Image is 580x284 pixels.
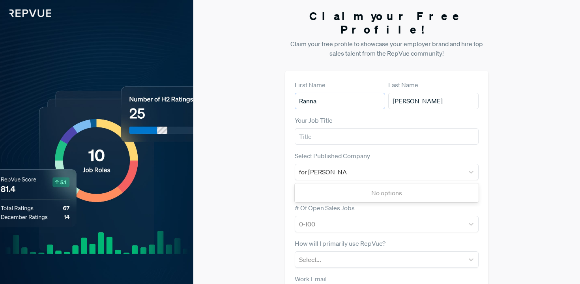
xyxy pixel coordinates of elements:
[295,274,327,284] label: Work Email
[295,80,326,90] label: First Name
[295,116,333,125] label: Your Job Title
[295,93,385,109] input: First Name
[295,203,355,213] label: # Of Open Sales Jobs
[285,9,488,36] h3: Claim your Free Profile!
[295,239,385,248] label: How will I primarily use RepVue?
[295,185,479,201] div: No options
[388,80,418,90] label: Last Name
[295,151,370,161] label: Select Published Company
[388,93,479,109] input: Last Name
[295,128,479,145] input: Title
[285,39,488,58] p: Claim your free profile to showcase your employer brand and hire top sales talent from the RepVue...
